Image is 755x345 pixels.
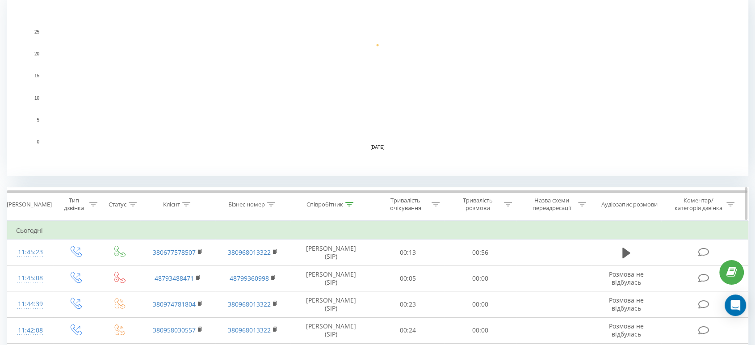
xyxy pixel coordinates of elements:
[153,248,196,257] a: 380677578507
[372,317,444,343] td: 00:24
[34,96,40,101] text: 10
[609,270,644,286] span: Розмова не відбулась
[290,291,371,317] td: [PERSON_NAME] (SIP)
[16,244,44,261] div: 11:45:23
[725,295,746,316] div: Open Intercom Messenger
[228,201,265,208] div: Бізнес номер
[163,201,180,208] div: Клієнт
[34,51,40,56] text: 20
[16,295,44,313] div: 11:44:39
[609,322,644,338] span: Розмова не відбулась
[16,269,44,287] div: 11:45:08
[372,265,444,291] td: 00:05
[528,197,576,212] div: Назва схеми переадресації
[370,145,385,150] text: [DATE]
[672,197,724,212] div: Коментар/категорія дзвінка
[444,265,516,291] td: 00:00
[153,300,196,308] a: 380974781804
[16,322,44,339] div: 11:42:08
[290,317,371,343] td: [PERSON_NAME] (SIP)
[372,240,444,265] td: 00:13
[37,139,39,144] text: 0
[444,291,516,317] td: 00:00
[306,201,343,208] div: Співробітник
[228,300,271,308] a: 380968013322
[601,201,658,208] div: Аудіозапис розмови
[61,197,87,212] div: Тип дзвінка
[34,74,40,79] text: 15
[372,291,444,317] td: 00:23
[109,201,126,208] div: Статус
[444,240,516,265] td: 00:56
[382,197,429,212] div: Тривалість очікування
[7,201,52,208] div: [PERSON_NAME]
[7,222,748,240] td: Сьогодні
[290,240,371,265] td: [PERSON_NAME] (SIP)
[290,265,371,291] td: [PERSON_NAME] (SIP)
[444,317,516,343] td: 00:00
[609,296,644,312] span: Розмова не відбулась
[153,326,196,334] a: 380958030557
[228,248,271,257] a: 380968013322
[454,197,502,212] div: Тривалість розмови
[230,274,269,282] a: 48799360998
[228,326,271,334] a: 380968013322
[155,274,194,282] a: 48793488471
[34,29,40,34] text: 25
[37,118,39,122] text: 5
